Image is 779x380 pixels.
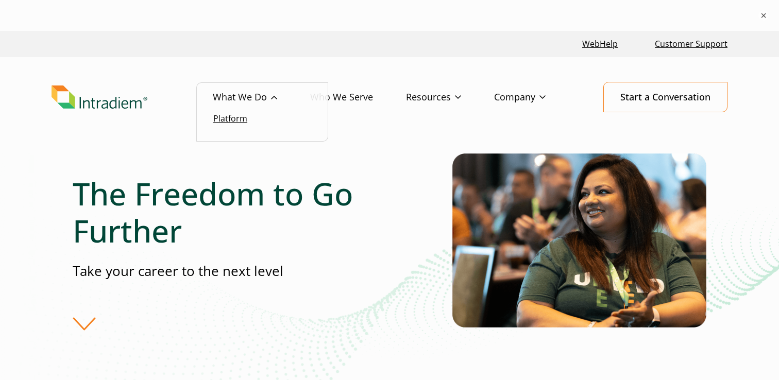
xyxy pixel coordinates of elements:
a: Customer Support [651,33,732,55]
a: What We Do [213,82,310,112]
img: Intradiem [52,85,147,109]
h1: The Freedom to Go Further [73,175,389,249]
a: Resources [406,82,494,112]
a: Link opens in a new window [578,33,622,55]
a: Platform [213,113,247,124]
a: Link to homepage of Intradiem [52,85,213,109]
a: Company [494,82,579,112]
p: Take your career to the next level [73,262,389,281]
a: Start a Conversation [603,82,727,112]
a: Who We Serve [310,82,406,112]
button: × [758,10,769,21]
